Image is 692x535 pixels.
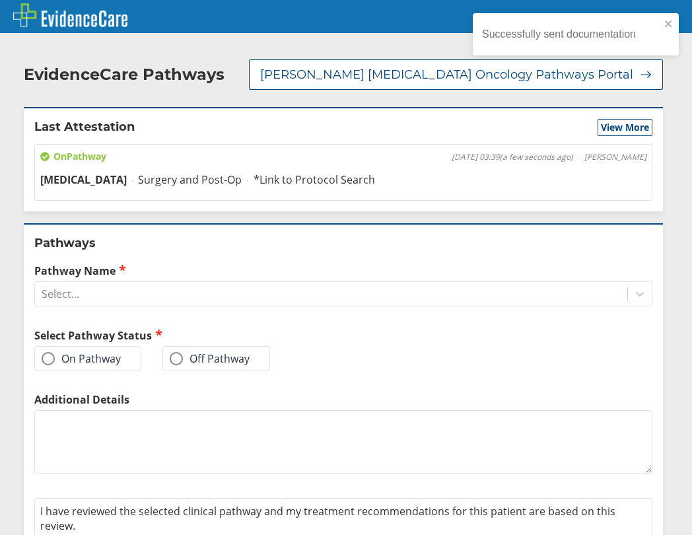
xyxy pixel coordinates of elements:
[42,287,79,301] div: Select...
[40,504,615,533] span: I have reviewed the selected clinical pathway and my treatment recommendations for this patient a...
[254,172,375,187] span: *Link to Protocol Search
[34,119,135,136] h2: Last Attestation
[34,263,652,278] label: Pathway Name
[170,352,250,365] label: Off Pathway
[34,392,652,407] label: Additional Details
[664,18,674,31] button: close
[584,152,646,162] span: [PERSON_NAME]
[40,150,106,163] span: On Pathway
[601,121,649,134] span: View More
[138,172,242,187] span: Surgery and Post-Op
[452,152,573,162] span: [DATE] 03:39 ( a few seconds ago )
[13,3,127,27] img: EvidenceCare
[42,352,121,365] label: On Pathway
[34,235,652,251] h2: Pathways
[598,119,652,136] button: View More
[34,328,338,343] h2: Select Pathway Status
[24,65,225,85] h2: EvidenceCare Pathways
[482,28,660,40] div: Successfully sent documentation
[40,172,127,187] span: [MEDICAL_DATA]
[249,59,663,90] button: [PERSON_NAME] [MEDICAL_DATA] Oncology Pathways Portal
[260,67,633,83] span: [PERSON_NAME] [MEDICAL_DATA] Oncology Pathways Portal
